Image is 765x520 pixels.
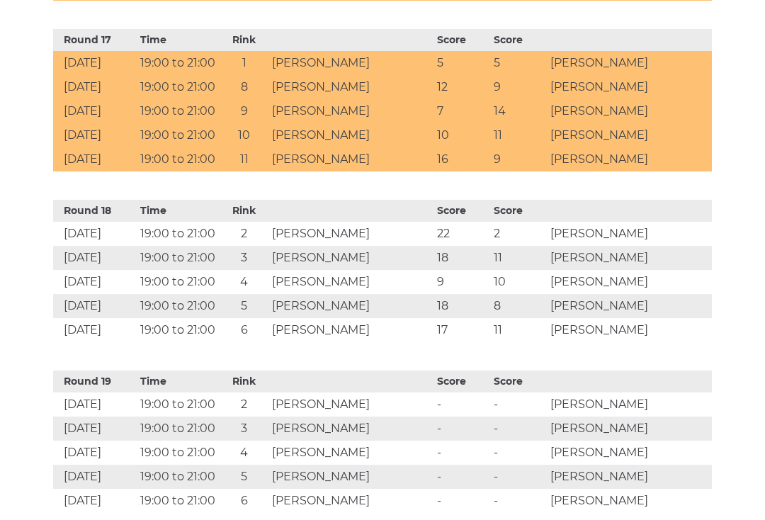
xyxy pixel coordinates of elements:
td: 9 [490,75,547,99]
td: 5 [433,51,490,75]
td: 11 [490,123,547,147]
td: [PERSON_NAME] [547,318,712,342]
td: - [433,392,490,417]
td: - [490,489,547,513]
td: 19:00 to 21:00 [137,318,220,342]
td: [DATE] [53,147,137,171]
th: Time [137,29,220,51]
td: [DATE] [53,318,137,342]
th: Rink [220,29,268,51]
td: [PERSON_NAME] [268,246,433,270]
td: 19:00 to 21:00 [137,465,220,489]
th: Time [137,200,220,222]
td: 8 [220,75,268,99]
td: [PERSON_NAME] [268,123,433,147]
td: [PERSON_NAME] [268,294,433,318]
td: - [490,417,547,441]
td: 6 [220,318,268,342]
td: 3 [220,417,268,441]
td: [PERSON_NAME] [547,294,712,318]
td: [PERSON_NAME] [268,99,433,123]
td: [DATE] [53,294,137,318]
td: 8 [490,294,547,318]
td: [PERSON_NAME] [547,392,712,417]
td: 19:00 to 21:00 [137,441,220,465]
td: - [433,417,490,441]
td: 12 [433,75,490,99]
th: Score [490,371,547,392]
th: Score [490,29,547,51]
td: 19:00 to 21:00 [137,147,220,171]
td: [PERSON_NAME] [547,246,712,270]
td: 19:00 to 21:00 [137,123,220,147]
td: - [433,489,490,513]
th: Rink [220,200,268,222]
td: - [490,465,547,489]
td: [PERSON_NAME] [268,75,433,99]
td: 6 [220,489,268,513]
td: [PERSON_NAME] [547,123,712,147]
td: 19:00 to 21:00 [137,489,220,513]
td: 7 [433,99,490,123]
td: [PERSON_NAME] [547,99,712,123]
td: 2 [490,222,547,246]
td: 19:00 to 21:00 [137,392,220,417]
td: 16 [433,147,490,171]
td: [PERSON_NAME] [268,392,433,417]
th: Round 18 [53,200,137,222]
td: [PERSON_NAME] [268,51,433,75]
td: [DATE] [53,465,137,489]
th: Score [433,29,490,51]
td: [DATE] [53,441,137,465]
th: Round 19 [53,371,137,392]
td: [DATE] [53,246,137,270]
td: 1 [220,51,268,75]
td: - [490,392,547,417]
td: 17 [433,318,490,342]
td: - [433,465,490,489]
td: 11 [490,246,547,270]
td: 5 [220,465,268,489]
td: 5 [220,294,268,318]
td: 10 [220,123,268,147]
td: [PERSON_NAME] [547,417,712,441]
th: Score [490,200,547,222]
td: - [490,441,547,465]
td: 19:00 to 21:00 [137,51,220,75]
td: [PERSON_NAME] [268,441,433,465]
td: [PERSON_NAME] [547,270,712,294]
td: [PERSON_NAME] [268,147,433,171]
td: 2 [220,392,268,417]
td: 4 [220,270,268,294]
td: 4 [220,441,268,465]
td: [DATE] [53,99,137,123]
td: [PERSON_NAME] [547,489,712,513]
td: [PERSON_NAME] [268,465,433,489]
td: [PERSON_NAME] [547,75,712,99]
td: [DATE] [53,222,137,246]
td: [DATE] [53,417,137,441]
td: [PERSON_NAME] [268,270,433,294]
td: [PERSON_NAME] [268,222,433,246]
td: 22 [433,222,490,246]
td: [PERSON_NAME] [547,465,712,489]
td: [DATE] [53,270,137,294]
td: 14 [490,99,547,123]
th: Score [433,371,490,392]
td: 18 [433,294,490,318]
td: 19:00 to 21:00 [137,75,220,99]
td: 10 [433,123,490,147]
td: 9 [490,147,547,171]
td: [DATE] [53,123,137,147]
td: 5 [490,51,547,75]
td: [DATE] [53,392,137,417]
td: 10 [490,270,547,294]
td: 19:00 to 21:00 [137,417,220,441]
td: [DATE] [53,489,137,513]
td: 2 [220,222,268,246]
td: [PERSON_NAME] [547,51,712,75]
td: 9 [433,270,490,294]
td: 19:00 to 21:00 [137,222,220,246]
td: 18 [433,246,490,270]
td: 9 [220,99,268,123]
